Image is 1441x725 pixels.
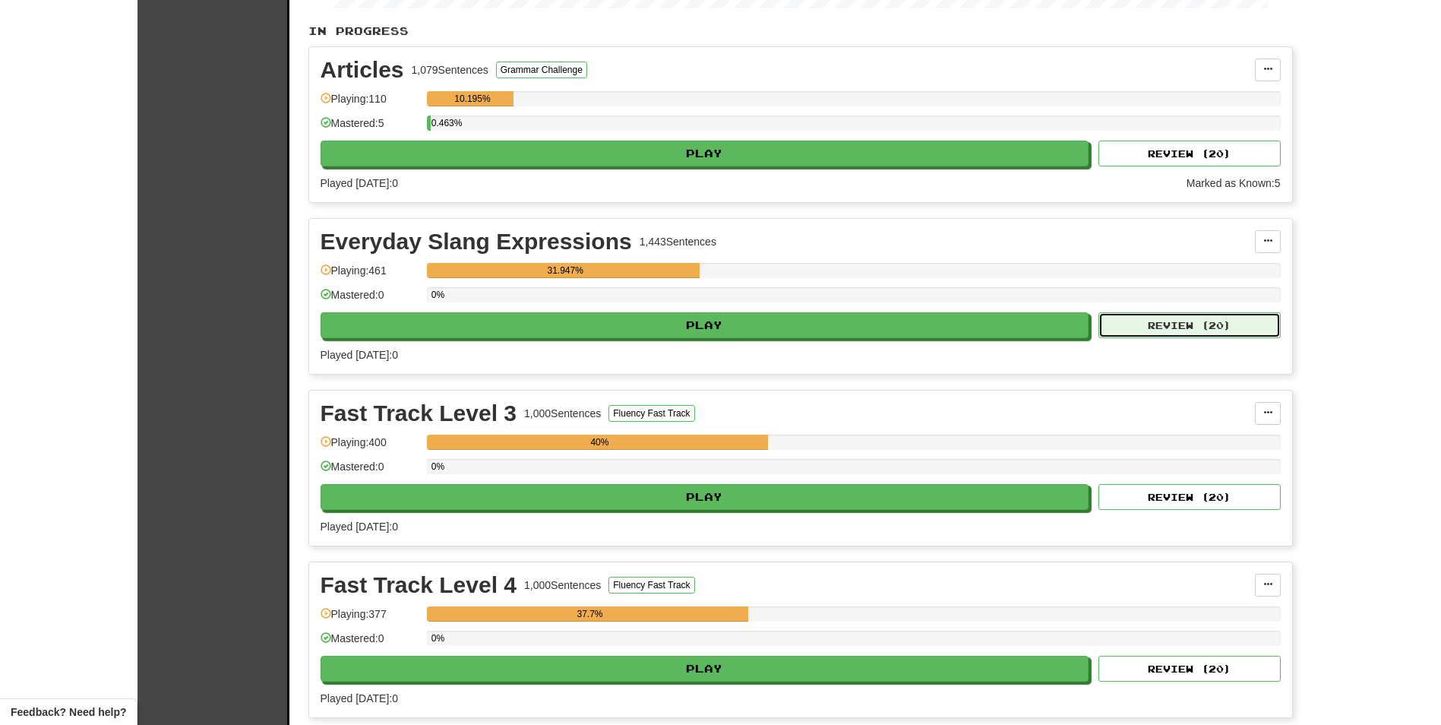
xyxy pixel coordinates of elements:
button: Play [321,141,1089,166]
span: Played [DATE]: 0 [321,177,398,189]
button: Play [321,484,1089,510]
div: Fast Track Level 3 [321,402,517,425]
div: Fast Track Level 4 [321,574,517,597]
div: Mastered: 5 [321,116,419,141]
div: 40% [431,435,768,450]
div: 1,000 Sentences [524,578,601,593]
div: Mastered: 0 [321,459,419,484]
button: Fluency Fast Track [608,405,694,422]
div: Playing: 377 [321,606,419,632]
span: Played [DATE]: 0 [321,692,398,704]
div: 10.195% [431,91,514,106]
div: Playing: 461 [321,263,419,288]
button: Play [321,312,1089,338]
span: Played [DATE]: 0 [321,349,398,361]
div: 31.947% [431,263,700,278]
div: Mastered: 0 [321,631,419,656]
div: Playing: 110 [321,91,419,116]
div: Articles [321,59,404,81]
button: Grammar Challenge [496,62,587,78]
button: Review (20) [1098,656,1281,682]
button: Review (20) [1098,484,1281,510]
div: 1,000 Sentences [524,406,601,421]
div: Mastered: 0 [321,287,419,312]
button: Review (20) [1098,312,1281,338]
button: Fluency Fast Track [608,577,694,594]
div: Playing: 400 [321,435,419,460]
div: Marked as Known: 5 [1187,176,1281,191]
span: Open feedback widget [11,704,126,720]
div: 37.7% [431,606,748,622]
button: Review (20) [1098,141,1281,166]
div: 1,443 Sentences [640,234,716,249]
p: In Progress [308,24,1293,39]
span: Played [DATE]: 0 [321,521,398,533]
button: Play [321,656,1089,682]
div: Everyday Slang Expressions [321,230,632,253]
div: 1,079 Sentences [412,62,488,78]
